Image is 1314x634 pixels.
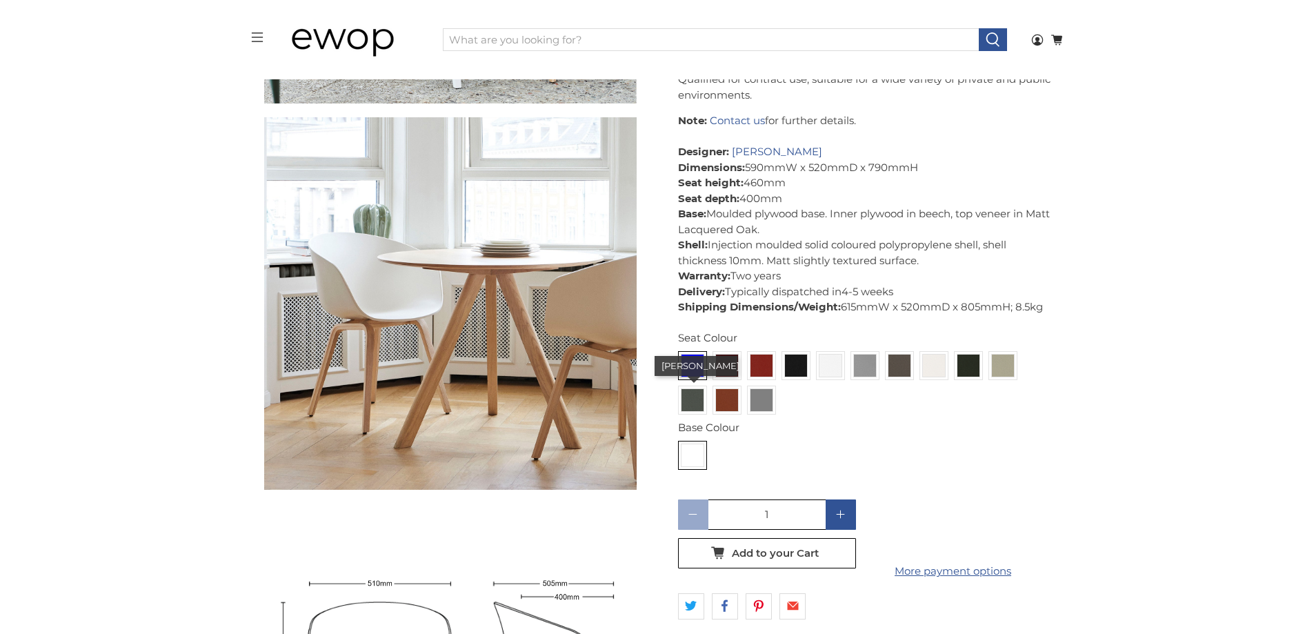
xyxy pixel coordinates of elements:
a: [PERSON_NAME] [732,145,822,158]
a: HAY About A Chair AAC22 Seating [264,117,637,490]
a: Contact us [710,114,765,127]
strong: Delivery: [678,285,725,298]
strong: Warranty: [678,269,730,282]
span: Typically dispatched in [725,285,842,298]
p: 590mmW x 520mmD x 790mmH 460mm 400mm Moulded plywood base. Inner plywood in beech, top veneer in ... [678,113,1051,315]
strong: Seat depth: [678,192,739,205]
strong: Base: [678,207,706,220]
div: Base Colour [678,420,1051,436]
strong: Designer: [678,145,729,158]
span: Add to your Cart [732,547,819,559]
span: for further details. [765,114,856,127]
strong: Dimensions: [678,161,745,174]
a: More payment options [864,564,1042,579]
div: [PERSON_NAME] [655,356,737,377]
strong: Note: [678,114,707,127]
button: Add to your Cart [678,538,856,568]
strong: Shipping Dimensions/Weight: [678,300,841,313]
div: Seat Colour [678,330,1051,346]
input: What are you looking for? [443,28,979,52]
strong: Shell: [678,238,708,251]
strong: Seat height: [678,176,744,189]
